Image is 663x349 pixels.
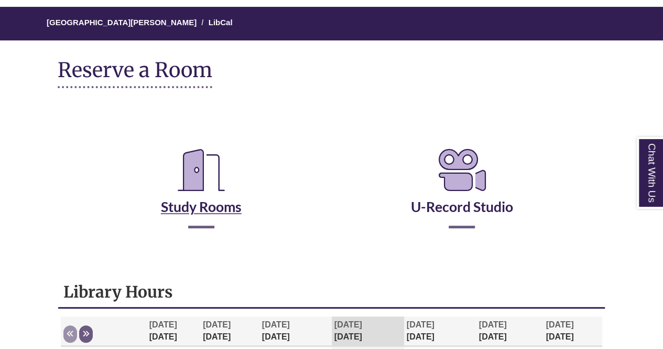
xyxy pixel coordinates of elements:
[209,18,233,27] a: LibCal
[262,320,290,329] span: [DATE]
[63,282,600,302] h1: Library Hours
[58,7,605,40] nav: Breadcrumb
[404,316,476,346] th: [DATE]
[546,320,573,329] span: [DATE]
[47,18,197,27] a: [GEOGRAPHIC_DATA][PERSON_NAME]
[479,320,507,329] span: [DATE]
[200,316,259,346] th: [DATE]
[476,316,544,346] th: [DATE]
[334,320,362,329] span: [DATE]
[63,325,77,343] button: Previous week
[407,320,434,329] span: [DATE]
[58,59,212,88] h1: Reserve a Room
[147,316,201,346] th: [DATE]
[79,325,93,343] button: Next week
[411,172,513,215] a: U-Record Studio
[149,320,177,329] span: [DATE]
[161,172,242,215] a: Study Rooms
[543,316,602,346] th: [DATE]
[58,114,605,259] div: Reserve a Room
[259,316,332,346] th: [DATE]
[332,316,404,346] th: [DATE]
[203,320,231,329] span: [DATE]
